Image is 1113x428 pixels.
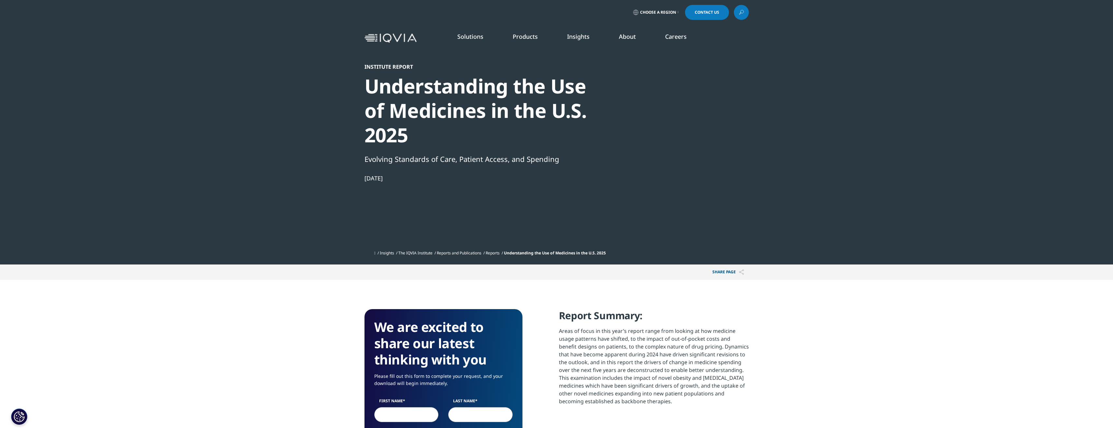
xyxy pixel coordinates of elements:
label: Last Name [448,398,513,407]
div: Understanding the Use of Medicines in the U.S. 2025 [364,74,588,147]
p: Areas of focus in this year’s report range from looking at how medicine usage patterns have shift... [559,327,749,410]
a: Insights [567,33,590,40]
span: Contact Us [695,10,719,14]
a: Insights [380,250,394,256]
a: The IQVIA Institute [398,250,433,256]
a: Reports and Publications [437,250,481,256]
label: First Name [374,398,439,407]
img: Share PAGE [739,269,744,275]
a: Solutions [457,33,483,40]
h3: We are excited to share our latest thinking with you [374,319,513,368]
nav: Primary [419,23,749,53]
p: Please fill out this form to complete your request, and your download will begin immediately. [374,373,513,392]
span: Choose a Region [640,10,676,15]
a: Products [513,33,538,40]
a: Careers [665,33,687,40]
button: Cookie-Einstellungen [11,408,27,425]
button: Share PAGEShare PAGE [707,264,749,280]
div: [DATE] [364,174,588,182]
a: About [619,33,636,40]
a: Reports [486,250,500,256]
p: Share PAGE [707,264,749,280]
div: Institute Report [364,64,588,70]
a: Contact Us [685,5,729,20]
div: Evolving Standards of Care, Patient Access, and Spending [364,153,588,164]
img: IQVIA Healthcare Information Technology and Pharma Clinical Research Company [364,34,417,43]
h4: Report Summary: [559,309,749,327]
span: Understanding the Use of Medicines in the U.S. 2025 [504,250,606,256]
